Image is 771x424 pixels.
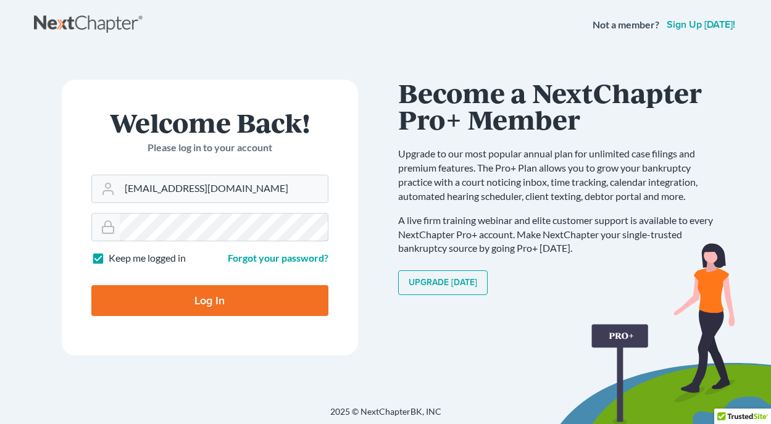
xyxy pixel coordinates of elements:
input: Email Address [120,175,328,202]
h1: Welcome Back! [91,109,328,136]
label: Keep me logged in [109,251,186,265]
p: Please log in to your account [91,141,328,155]
a: Forgot your password? [228,252,328,264]
p: A live firm training webinar and elite customer support is available to every NextChapter Pro+ ac... [398,214,725,256]
input: Log In [91,285,328,316]
a: Upgrade [DATE] [398,270,488,295]
strong: Not a member? [593,18,659,32]
h1: Become a NextChapter Pro+ Member [398,80,725,132]
p: Upgrade to our most popular annual plan for unlimited case filings and premium features. The Pro+... [398,147,725,203]
a: Sign up [DATE]! [664,20,738,30]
